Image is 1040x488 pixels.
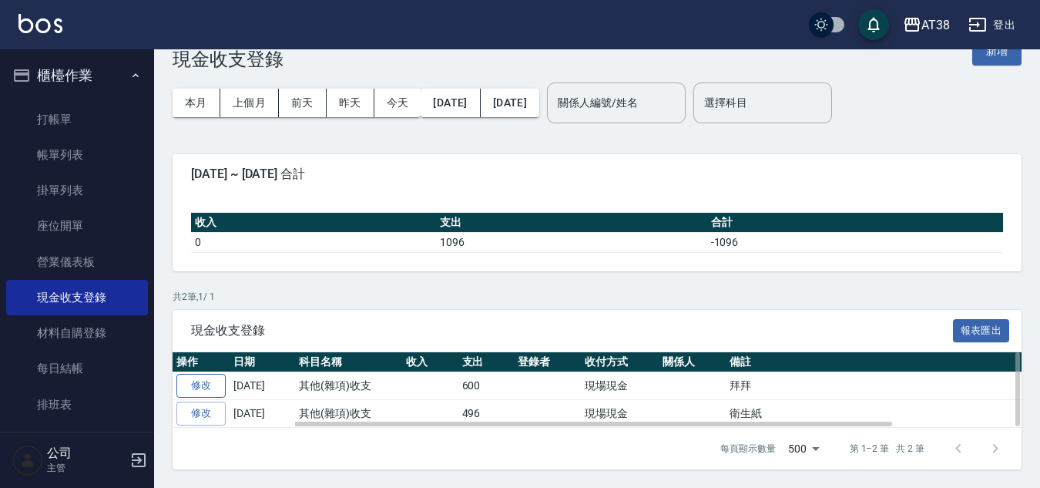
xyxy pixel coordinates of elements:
[421,89,480,117] button: [DATE]
[176,374,226,398] a: 修改
[279,89,327,117] button: 前天
[953,322,1010,337] a: 報表匯出
[581,352,659,372] th: 收付方式
[191,323,953,338] span: 現金收支登錄
[6,351,148,386] a: 每日結帳
[173,352,230,372] th: 操作
[953,319,1010,343] button: 報表匯出
[707,213,1003,233] th: 合計
[858,9,889,40] button: save
[458,400,515,428] td: 496
[659,352,726,372] th: 關係人
[6,137,148,173] a: 帳單列表
[782,428,825,469] div: 500
[972,43,1022,58] a: 新增
[173,49,313,70] h3: 現金收支登錄
[220,89,279,117] button: 上個月
[230,372,295,400] td: [DATE]
[6,387,148,422] a: 排班表
[6,244,148,280] a: 營業儀表板
[6,56,148,96] button: 櫃檯作業
[962,11,1022,39] button: 登出
[458,372,515,400] td: 600
[6,422,148,458] a: 現場電腦打卡
[436,213,706,233] th: 支出
[921,15,950,35] div: AT38
[191,213,436,233] th: 收入
[230,400,295,428] td: [DATE]
[897,9,956,41] button: AT38
[176,402,226,426] a: 修改
[6,315,148,351] a: 材料自購登錄
[514,352,581,372] th: 登錄者
[295,372,402,400] td: 其他(雜項)收支
[6,173,148,208] a: 掛單列表
[295,400,402,428] td: 其他(雜項)收支
[6,280,148,315] a: 現金收支登錄
[402,352,458,372] th: 收入
[47,461,126,475] p: 主管
[458,352,515,372] th: 支出
[173,89,220,117] button: 本月
[12,445,43,476] img: Person
[295,352,402,372] th: 科目名稱
[436,232,706,252] td: 1096
[191,167,1003,182] span: [DATE] ~ [DATE] 合計
[850,442,924,456] p: 第 1–2 筆 共 2 筆
[707,232,1003,252] td: -1096
[6,102,148,137] a: 打帳單
[18,14,62,33] img: Logo
[47,446,126,461] h5: 公司
[327,89,374,117] button: 昨天
[191,232,436,252] td: 0
[481,89,539,117] button: [DATE]
[720,442,776,456] p: 每頁顯示數量
[6,208,148,244] a: 座位開單
[581,400,659,428] td: 現場現金
[972,37,1022,66] button: 新增
[581,372,659,400] td: 現場現金
[230,352,295,372] th: 日期
[374,89,421,117] button: 今天
[173,290,1022,304] p: 共 2 筆, 1 / 1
